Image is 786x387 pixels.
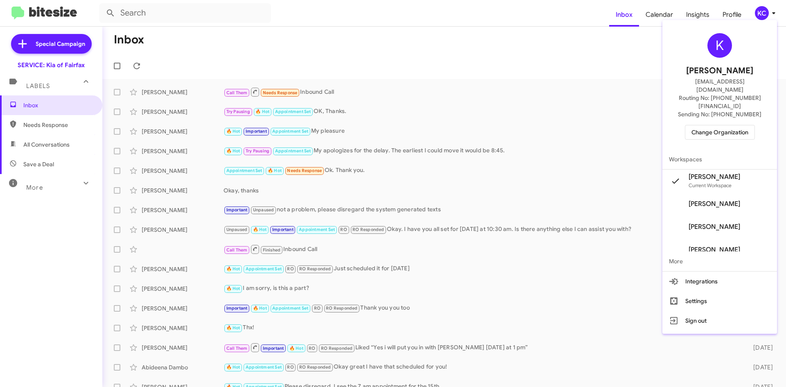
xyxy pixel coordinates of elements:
[686,64,753,77] span: [PERSON_NAME]
[689,173,740,181] span: [PERSON_NAME]
[662,149,777,169] span: Workspaces
[662,272,777,291] button: Integrations
[689,182,732,188] span: Current Workspace
[678,110,761,118] span: Sending No: [PHONE_NUMBER]
[685,125,755,140] button: Change Organization
[662,311,777,330] button: Sign out
[689,200,740,208] span: [PERSON_NAME]
[672,94,767,110] span: Routing No: [PHONE_NUMBER][FINANCIAL_ID]
[707,33,732,58] div: K
[662,291,777,311] button: Settings
[662,251,777,271] span: More
[691,125,748,139] span: Change Organization
[689,223,740,231] span: [PERSON_NAME]
[672,77,767,94] span: [EMAIL_ADDRESS][DOMAIN_NAME]
[689,246,740,254] span: [PERSON_NAME]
